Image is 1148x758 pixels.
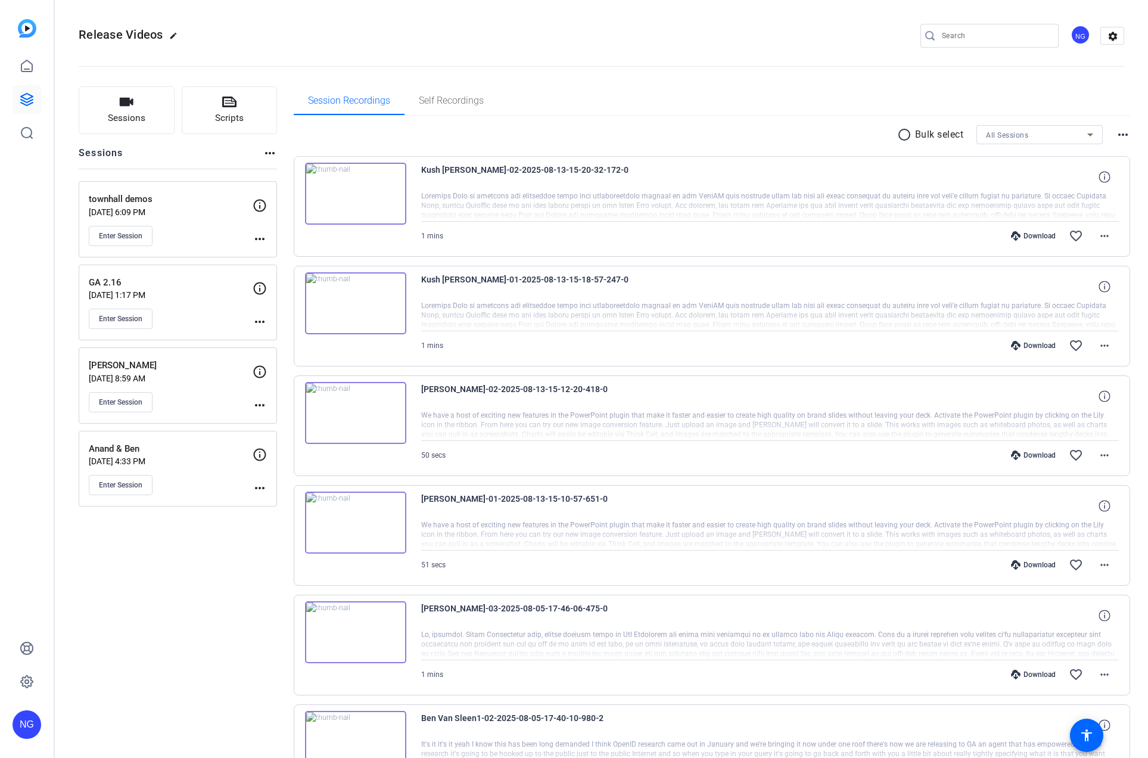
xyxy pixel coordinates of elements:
div: NG [1071,25,1090,45]
ngx-avatar: Noah Gelb [1071,25,1091,46]
span: 50 secs [421,451,446,459]
img: thumb-nail [305,382,406,444]
mat-icon: more_horiz [1097,448,1112,462]
button: Enter Session [89,309,153,329]
button: Sessions [79,86,175,134]
span: All Sessions [986,131,1028,139]
span: 51 secs [421,561,446,569]
mat-icon: radio_button_unchecked [897,128,915,142]
span: Kush [PERSON_NAME]-02-2025-08-13-15-20-32-172-0 [421,163,642,191]
p: [PERSON_NAME] [89,359,253,372]
img: thumb-nail [305,272,406,334]
img: blue-gradient.svg [18,19,36,38]
span: Scripts [215,111,244,125]
span: Release Videos [79,27,163,42]
span: Kush [PERSON_NAME]-01-2025-08-13-15-18-57-247-0 [421,272,642,301]
mat-icon: more_horiz [253,232,267,246]
mat-icon: more_horiz [1116,128,1130,142]
button: Scripts [182,86,278,134]
div: Download [1005,670,1062,679]
span: Session Recordings [308,96,390,105]
mat-icon: more_horiz [1097,667,1112,682]
mat-icon: more_horiz [1097,338,1112,353]
input: Search [942,29,1049,43]
mat-icon: edit [169,32,183,46]
span: [PERSON_NAME]-03-2025-08-05-17-46-06-475-0 [421,601,642,630]
span: 1 mins [421,232,443,240]
mat-icon: settings [1101,27,1125,45]
mat-icon: more_horiz [253,398,267,412]
mat-icon: favorite_border [1069,667,1083,682]
mat-icon: favorite_border [1069,558,1083,572]
span: [PERSON_NAME]-02-2025-08-13-15-12-20-418-0 [421,382,642,411]
div: Download [1005,341,1062,350]
p: [DATE] 6:09 PM [89,207,253,217]
p: [DATE] 8:59 AM [89,374,253,383]
span: Self Recordings [419,96,484,105]
span: Enter Session [99,480,142,490]
p: [DATE] 4:33 PM [89,456,253,466]
div: Download [1005,560,1062,570]
span: 1 mins [421,670,443,679]
span: [PERSON_NAME]-01-2025-08-13-15-10-57-651-0 [421,492,642,520]
span: Sessions [108,111,145,125]
span: Enter Session [99,231,142,241]
mat-icon: more_horiz [253,481,267,495]
span: 1 mins [421,341,443,350]
img: thumb-nail [305,163,406,225]
mat-icon: more_horiz [1097,229,1112,243]
p: Bulk select [915,128,964,142]
mat-icon: more_horiz [253,315,267,329]
mat-icon: accessibility [1079,728,1094,743]
h2: Sessions [79,146,123,169]
mat-icon: favorite_border [1069,448,1083,462]
p: townhall demos [89,192,253,206]
span: Enter Session [99,314,142,324]
mat-icon: more_horiz [1097,558,1112,572]
button: Enter Session [89,392,153,412]
button: Enter Session [89,475,153,495]
mat-icon: favorite_border [1069,338,1083,353]
mat-icon: favorite_border [1069,229,1083,243]
div: NG [13,710,41,739]
p: Anand & Ben [89,442,253,456]
button: Enter Session [89,226,153,246]
span: Enter Session [99,397,142,407]
div: Download [1005,231,1062,241]
div: Download [1005,451,1062,460]
img: thumb-nail [305,492,406,554]
span: Ben Van Sleen1-02-2025-08-05-17-40-10-980-2 [421,711,642,740]
mat-icon: more_horiz [263,146,277,160]
p: [DATE] 1:17 PM [89,290,253,300]
img: thumb-nail [305,601,406,663]
p: GA 2.16 [89,276,253,290]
